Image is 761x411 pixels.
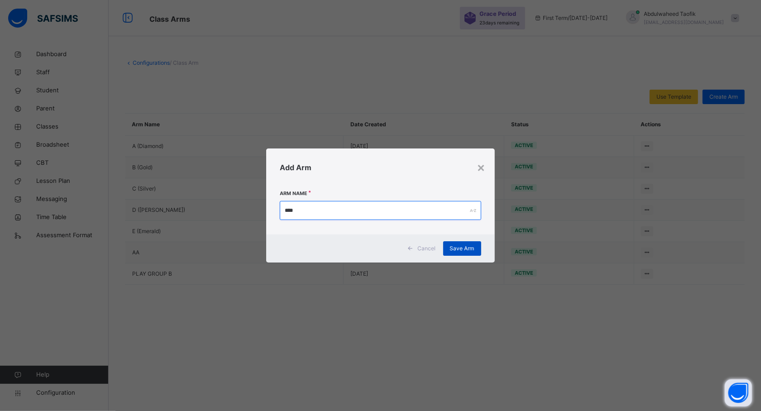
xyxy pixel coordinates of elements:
[280,163,311,172] span: Add Arm
[477,158,486,177] div: ×
[725,379,752,406] button: Open asap
[450,244,474,253] span: Save Arm
[418,244,436,253] span: Cancel
[280,190,307,197] label: Arm Name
